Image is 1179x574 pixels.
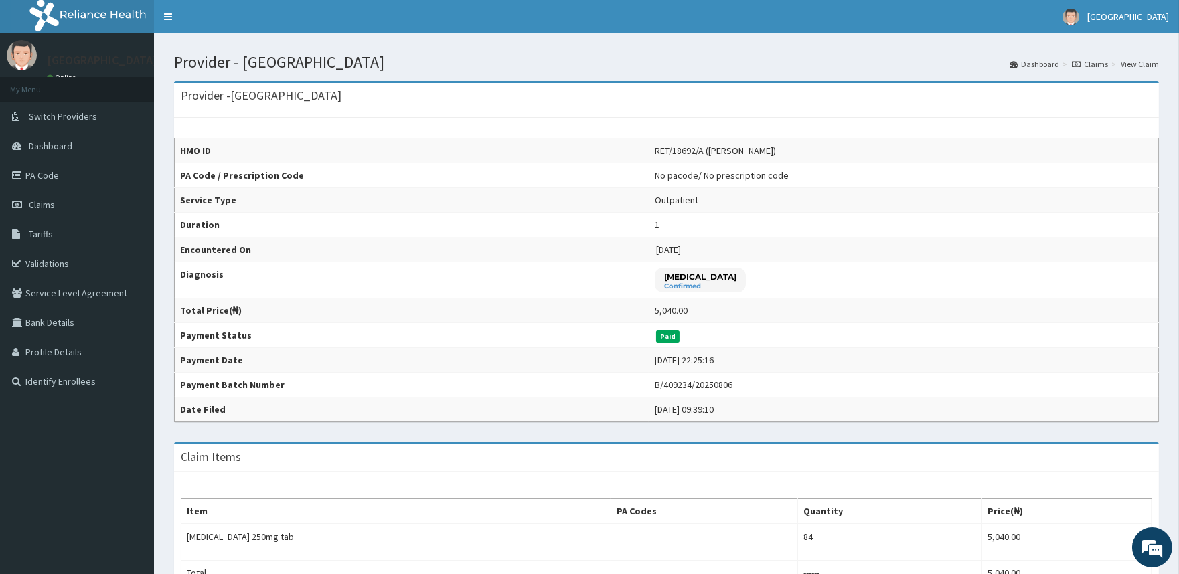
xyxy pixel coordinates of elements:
th: Diagnosis [175,262,649,298]
a: Online [47,73,79,82]
span: Paid [656,330,680,343]
img: User Image [1063,9,1079,25]
small: Confirmed [664,283,736,290]
div: [DATE] 22:25:16 [655,353,714,367]
span: Dashboard [29,140,72,152]
a: Claims [1072,58,1108,70]
h1: Provider - [GEOGRAPHIC_DATA] [174,54,1159,71]
div: B/409234/20250806 [655,378,732,391]
span: [DATE] [656,244,681,256]
th: Quantity [797,499,982,524]
th: HMO ID [175,138,649,163]
span: [GEOGRAPHIC_DATA] [1087,11,1169,23]
th: Item [181,499,611,524]
th: Service Type [175,188,649,213]
th: Payment Status [175,323,649,348]
div: No pacode / No prescription code [655,169,789,182]
th: Payment Date [175,348,649,373]
div: RET/18692/A ([PERSON_NAME]) [655,144,776,157]
td: 5,040.00 [982,524,1152,549]
th: Price(₦) [982,499,1152,524]
th: PA Code / Prescription Code [175,163,649,188]
th: Date Filed [175,397,649,422]
span: Switch Providers [29,110,97,122]
th: Payment Batch Number [175,373,649,397]
img: User Image [7,40,37,70]
h3: Provider - [GEOGRAPHIC_DATA] [181,90,341,102]
div: Outpatient [655,193,698,207]
div: [DATE] 09:39:10 [655,403,714,416]
span: Tariffs [29,228,53,240]
th: Total Price(₦) [175,298,649,323]
td: [MEDICAL_DATA] 250mg tab [181,524,611,549]
a: View Claim [1121,58,1159,70]
div: 5,040.00 [655,304,688,317]
h3: Claim Items [181,451,241,463]
th: Encountered On [175,237,649,262]
p: [GEOGRAPHIC_DATA] [47,54,157,66]
p: [MEDICAL_DATA] [664,271,736,282]
div: 1 [655,218,659,231]
th: Duration [175,213,649,237]
th: PA Codes [611,499,797,524]
span: Claims [29,199,55,211]
td: 84 [797,524,982,549]
a: Dashboard [1010,58,1059,70]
